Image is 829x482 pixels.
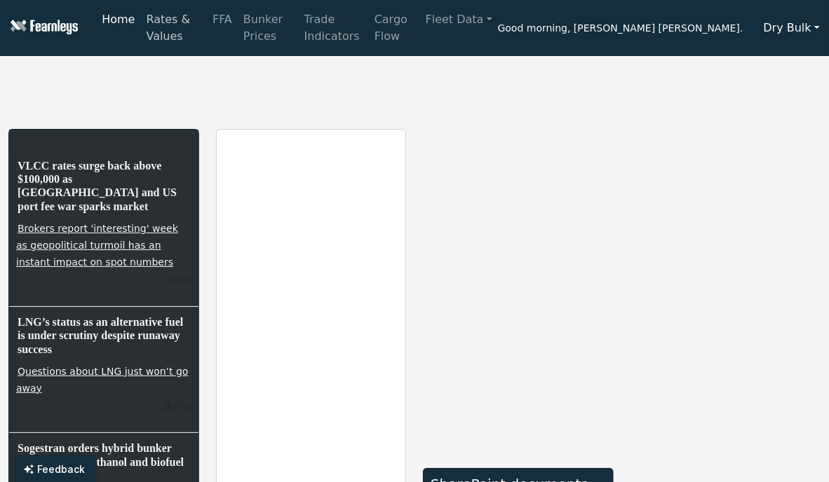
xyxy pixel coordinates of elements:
iframe: tickers TradingView widget [8,62,821,112]
a: Fleet Data [420,6,498,34]
h6: LNG’s status as an alternative fuel is under scrutiny despite runaway success [16,314,191,357]
a: Rates & Values [141,6,208,50]
a: Cargo Flow [369,6,420,50]
small: 10/15/2025, 10:24:58 AM [162,274,191,285]
span: Good morning, [PERSON_NAME] [PERSON_NAME]. [498,18,743,41]
a: Trade Indicators [299,6,369,50]
iframe: mini symbol-overview TradingView widget [631,297,821,451]
a: Home [96,6,140,34]
button: Dry Bulk [755,15,829,41]
iframe: mini symbol-overview TradingView widget [631,129,821,283]
iframe: market overview TradingView widget [423,129,614,453]
img: Fearnleys Logo [7,20,78,37]
a: Bunker Prices [238,6,299,50]
h6: VLCC rates surge back above $100,000 as [GEOGRAPHIC_DATA] and US port fee war sparks market [16,158,191,214]
a: Brokers report 'interesting' week as geopolitical turmoil has an instant impact on spot numbers [16,221,178,269]
small: 10/15/2025, 10:11:04 AM [162,400,191,411]
a: Questions about LNG just won’t go away [16,364,189,395]
a: FFA [207,6,238,34]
